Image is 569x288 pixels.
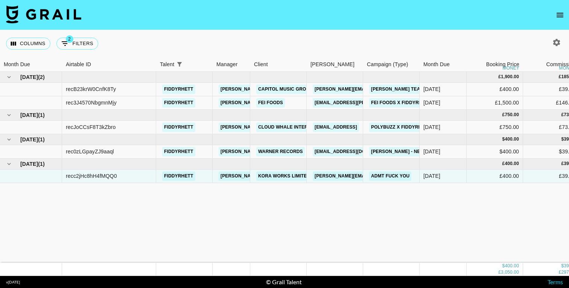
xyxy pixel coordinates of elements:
img: Grail Talent [6,5,81,23]
span: [DATE] [20,111,38,119]
a: Fei Foods [256,98,285,108]
a: [EMAIL_ADDRESS][PERSON_NAME][DOMAIN_NAME] [313,98,435,108]
div: Aug '25 [423,172,440,180]
div: 400.00 [505,263,519,269]
div: Booker [307,57,363,72]
span: ( 1 ) [38,136,45,143]
div: £ [502,112,505,118]
a: fiddyrhett [162,171,195,181]
div: £ [559,74,561,80]
button: hide children [4,72,14,82]
div: © Grail Talent [266,278,302,286]
div: Airtable ID [62,57,156,72]
a: Warner Records [256,147,305,156]
span: [DATE] [20,73,38,81]
div: $ [561,136,564,142]
div: £400.00 [467,83,523,96]
a: [PERSON_NAME][EMAIL_ADDRESS][PERSON_NAME][DOMAIN_NAME] [219,85,380,94]
a: [EMAIL_ADDRESS] [313,123,359,132]
button: open drawer [552,8,567,23]
div: $ [502,263,505,269]
div: £750.00 [467,121,523,134]
button: Show filters [56,38,98,50]
div: £ [561,112,564,118]
div: 1 active filter [174,59,185,70]
a: fiddyrhett [162,98,195,108]
a: [PERSON_NAME][EMAIL_ADDRESS][DOMAIN_NAME] [313,171,435,181]
a: ADMT Fuck You [369,171,411,181]
a: [PERSON_NAME] - Need You More [369,147,455,156]
div: recJoCCsF8T3kZbro [66,123,116,131]
div: $ [502,136,505,142]
div: Talent [160,57,174,72]
div: £ [498,269,501,276]
div: Client [250,57,307,72]
button: hide children [4,110,14,120]
button: Select columns [6,38,50,50]
a: Cloud Whale Interactive Technology LLC [256,123,370,132]
span: [DATE] [20,160,38,168]
div: $400.00 [467,145,523,159]
a: [PERSON_NAME][EMAIL_ADDRESS][PERSON_NAME][DOMAIN_NAME] [219,147,380,156]
div: Campaign (Type) [367,57,408,72]
div: £ [561,161,564,167]
a: KORA WORKS LIMITED [256,171,312,181]
div: Booking Price [486,57,519,72]
div: $ [561,263,564,269]
div: £1,500.00 [467,96,523,110]
a: [PERSON_NAME][EMAIL_ADDRESS][PERSON_NAME][DOMAIN_NAME] [219,123,380,132]
button: Show filters [174,59,185,70]
div: Jul '25 [423,148,440,155]
a: fiddyrhett [162,147,195,156]
div: Month Due [4,57,30,72]
a: [PERSON_NAME][EMAIL_ADDRESS][PERSON_NAME][DOMAIN_NAME] [313,85,474,94]
div: 400.00 [505,136,519,142]
a: [PERSON_NAME][EMAIL_ADDRESS][PERSON_NAME][DOMAIN_NAME] [219,171,380,181]
span: [DATE] [20,136,38,143]
div: Client [254,57,268,72]
div: recc2jHc8hH4fMQQ0 [66,172,117,180]
span: ( 1 ) [38,111,45,119]
a: [EMAIL_ADDRESS][DOMAIN_NAME] [313,147,397,156]
div: May '25 [423,85,440,93]
div: £ [502,161,505,167]
div: May '25 [423,99,440,106]
div: rec0zLGpayZJ9aaql [66,148,114,155]
a: fiddyrhett [162,123,195,132]
div: Airtable ID [66,57,91,72]
div: Manager [213,57,250,72]
div: money [502,66,519,70]
a: fiddyrhett [162,85,195,94]
button: hide children [4,134,14,145]
div: recB23krW0CnfK8Ty [66,85,116,93]
div: Month Due [423,57,450,72]
span: ( 1 ) [38,160,45,168]
a: Fei Foods x fiddyrhett [369,98,433,108]
button: Sort [185,59,195,70]
div: 3,050.00 [501,269,519,276]
div: Campaign (Type) [363,57,420,72]
div: £ [498,74,501,80]
div: Manager [216,57,237,72]
button: hide children [4,159,14,169]
div: Jun '25 [423,123,440,131]
div: rec3J4570NbgmnMjy [66,99,117,106]
a: Capitol Music Group [256,85,314,94]
a: Polybuzz x fiddyrhett [369,123,432,132]
span: 2 [66,35,73,43]
span: ( 2 ) [38,73,45,81]
div: 400.00 [505,161,519,167]
div: Month Due [420,57,467,72]
div: 750.00 [505,112,519,118]
div: 1,900.00 [501,74,519,80]
div: Talent [156,57,213,72]
a: [PERSON_NAME] teaser [369,85,432,94]
div: [PERSON_NAME] [310,57,354,72]
div: v [DATE] [6,280,20,285]
a: [PERSON_NAME][EMAIL_ADDRESS][PERSON_NAME][DOMAIN_NAME] [219,98,380,108]
a: Terms [548,278,563,285]
div: £400.00 [467,170,523,183]
div: £ [559,269,561,276]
